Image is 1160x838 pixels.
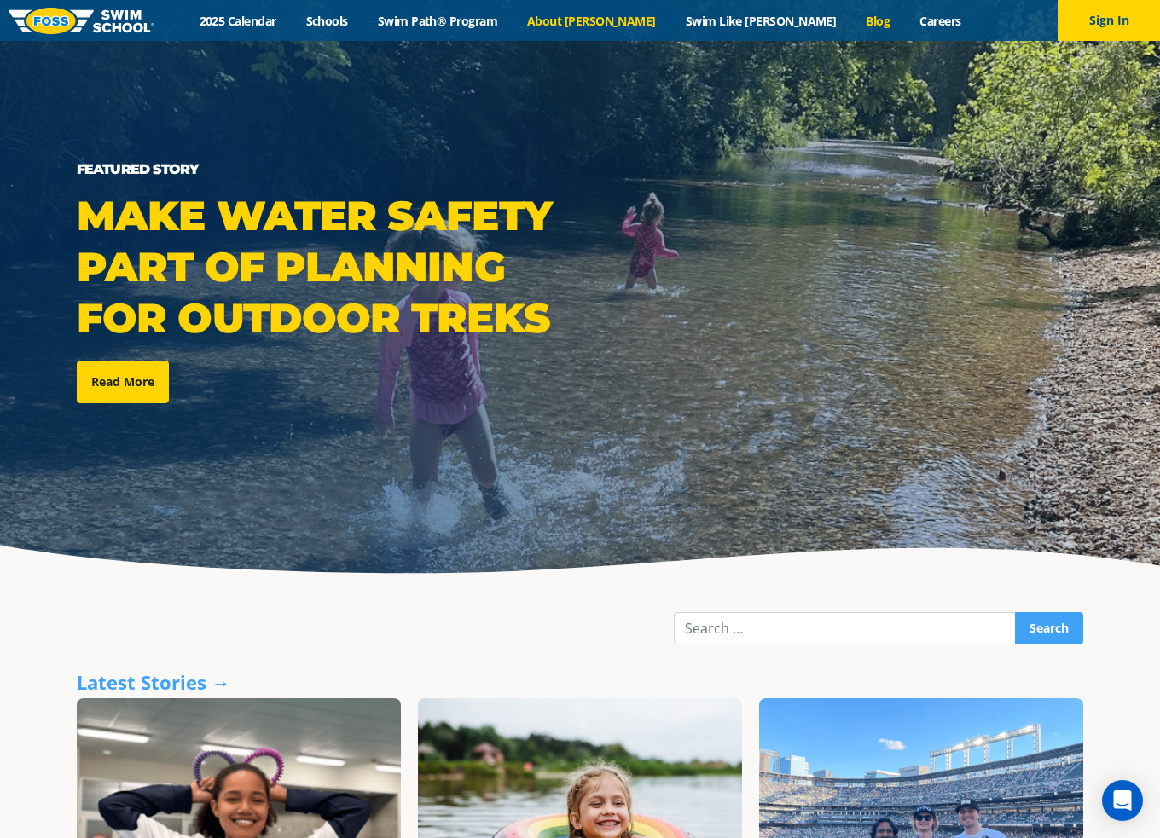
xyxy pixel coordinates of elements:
div: Open Intercom Messenger [1102,780,1143,821]
a: Schools [291,13,362,29]
a: Swim Path® Program [362,13,512,29]
a: About [PERSON_NAME] [513,13,671,29]
input: Search [1015,612,1083,644]
a: Swim Like [PERSON_NAME] [670,13,851,29]
div: Latest Stories → [77,670,1083,694]
a: Blog [851,13,905,29]
input: Search … [674,612,1016,644]
div: Make Water Safety Part of Planning for Outdoor Treks [77,190,571,344]
a: Read More [77,361,169,403]
img: FOSS Swim School Logo [9,8,154,34]
div: Featured Story [77,158,571,182]
a: 2025 Calendar [184,13,291,29]
a: Careers [905,13,976,29]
